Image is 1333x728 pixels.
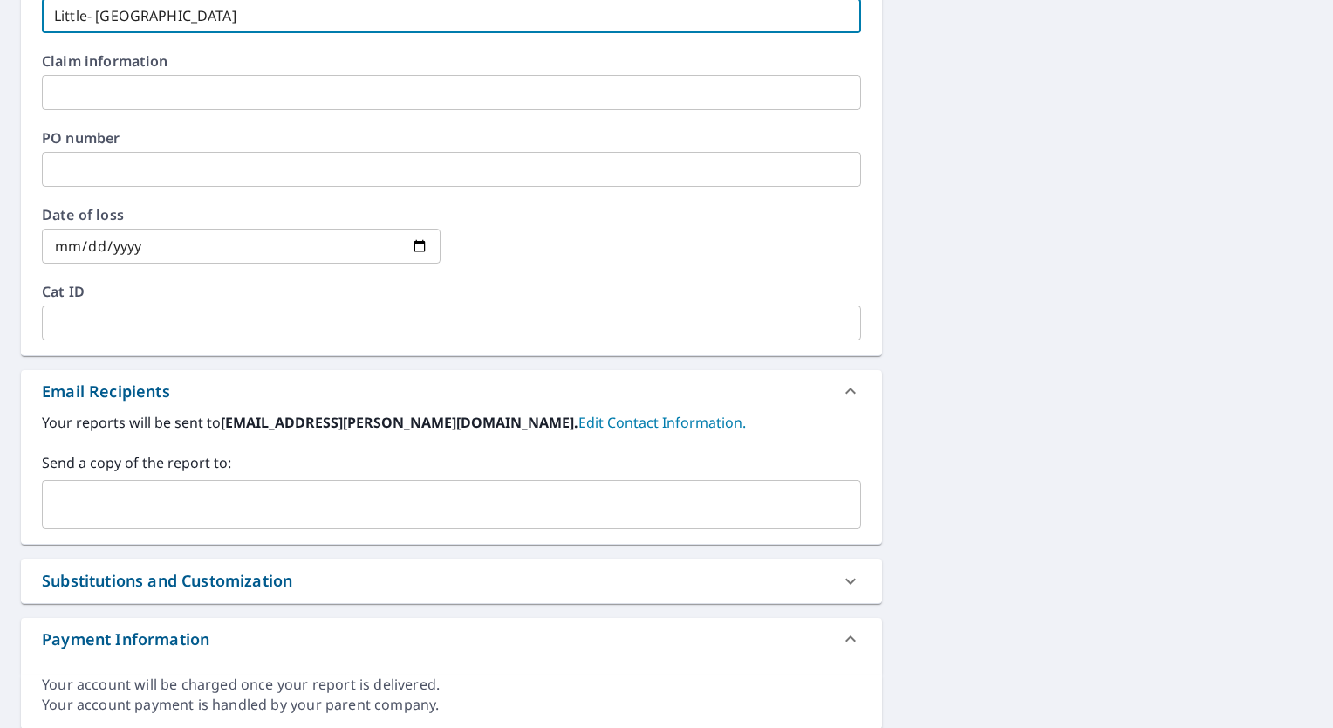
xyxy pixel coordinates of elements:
[42,675,861,695] div: Your account will be charged once your report is delivered.
[42,452,861,473] label: Send a copy of the report to:
[42,628,209,651] div: Payment Information
[578,413,746,432] a: EditContactInfo
[42,412,861,433] label: Your reports will be sent to
[21,618,882,660] div: Payment Information
[42,569,292,593] div: Substitutions and Customization
[42,695,861,715] div: Your account payment is handled by your parent company.
[42,208,441,222] label: Date of loss
[42,380,170,403] div: Email Recipients
[21,559,882,603] div: Substitutions and Customization
[221,413,578,432] b: [EMAIL_ADDRESS][PERSON_NAME][DOMAIN_NAME].
[42,131,861,145] label: PO number
[21,370,882,412] div: Email Recipients
[42,285,861,299] label: Cat ID
[42,54,861,68] label: Claim information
